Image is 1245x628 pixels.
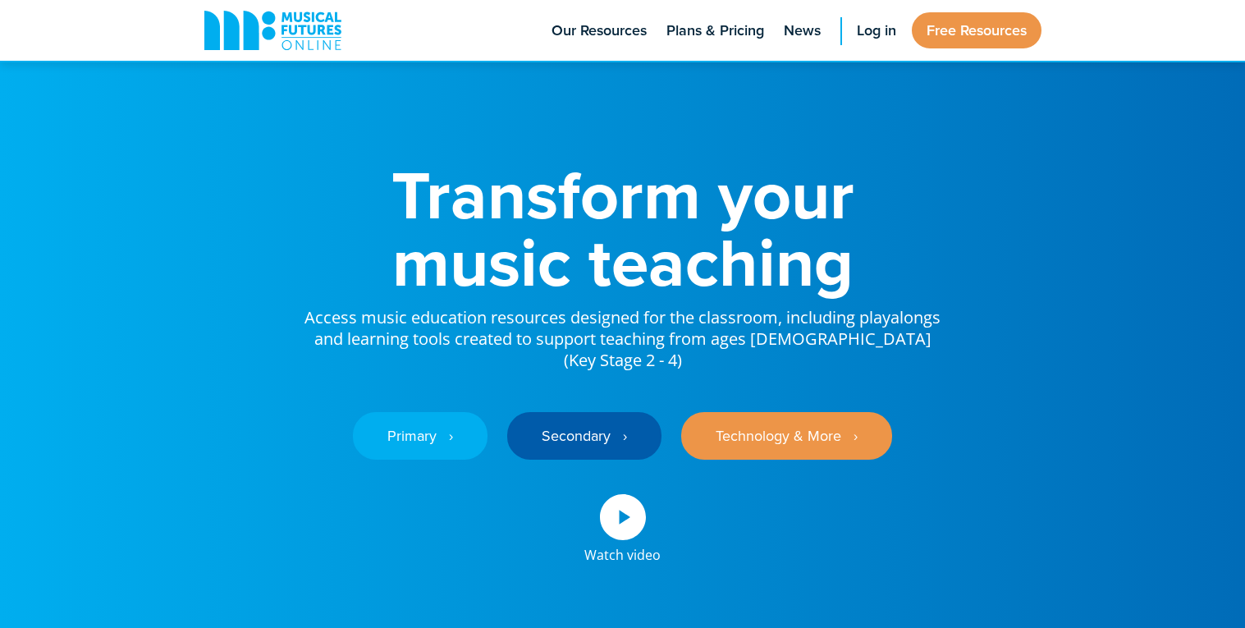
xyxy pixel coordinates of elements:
[912,12,1041,48] a: Free Resources
[303,161,943,296] h1: Transform your music teaching
[784,20,821,42] span: News
[303,296,943,371] p: Access music education resources designed for the classroom, including playalongs and learning to...
[666,20,764,42] span: Plans & Pricing
[353,412,487,460] a: Primary ‎‏‏‎ ‎ ›
[857,20,896,42] span: Log in
[681,412,892,460] a: Technology & More ‎‏‏‎ ‎ ›
[507,412,661,460] a: Secondary ‎‏‏‎ ‎ ›
[584,540,661,562] div: Watch video
[552,20,647,42] span: Our Resources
